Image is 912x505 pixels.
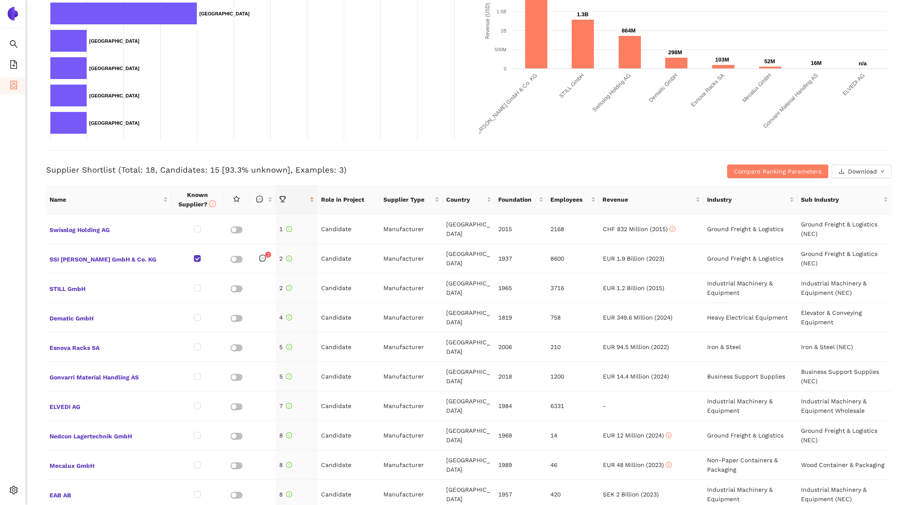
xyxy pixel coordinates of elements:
text: ELVEDI AG [841,72,866,97]
span: info-circle [669,226,675,232]
td: 1965 [495,273,547,303]
span: trophy [279,196,286,203]
span: Dematic GmbH [50,312,168,323]
th: this column's title is Supplier Type,this column is sortable [380,185,443,214]
span: file-add [9,57,18,74]
td: Candidate [318,332,380,362]
span: info-circle [286,462,292,468]
span: info-circle [209,200,216,207]
text: SSI [PERSON_NAME] GmbH & Co. KG [464,72,538,147]
th: Role in Project [318,185,380,214]
span: SSI [PERSON_NAME] GmbH & Co. KG [50,253,168,264]
td: Ground Freight & Logistics (NEC) [798,244,892,273]
td: 2015 [495,214,547,244]
span: SEK 2 Billion (2023) [603,491,659,498]
span: EUR 48 Million (2023) [603,461,672,468]
td: Industrial Machinery & Equipment [704,391,798,421]
th: this column's title is Industry,this column is sortable [704,185,798,214]
th: this column is sortable [250,185,276,214]
td: [GEOGRAPHIC_DATA] [443,332,495,362]
text: STILL GmbH [558,72,585,100]
span: Employees [550,195,589,204]
span: Nedcon Lagertechnik GmbH [50,430,168,441]
td: Elevator & Conveying Equipment [798,303,892,332]
span: info-circle [286,255,292,261]
span: Mecalux GmbH [50,459,168,470]
span: STILL GmbH [50,282,168,294]
span: info-circle [286,285,292,291]
span: Known Supplier? [178,191,216,208]
span: info-circle [286,344,292,350]
td: Candidate [318,244,380,273]
th: this column's title is Foundation,this column is sortable [495,185,547,214]
span: search [9,37,18,54]
span: EUR 14.4 Million (2024) [603,373,669,380]
span: info-circle [286,314,292,320]
span: EUR 349.6 Million (2024) [603,314,672,321]
td: Ground Freight & Logistics (NEC) [798,214,892,244]
td: Ground Freight & Logistics [704,214,798,244]
span: ELVEDI AG [50,400,168,411]
td: 46 [547,450,599,480]
td: 2006 [495,332,547,362]
span: Revenue [602,195,693,204]
td: 1969 [495,421,547,450]
td: [GEOGRAPHIC_DATA] [443,303,495,332]
td: 8600 [547,244,599,273]
td: Wood Container & Packaging [798,450,892,480]
span: EUR 1.9 Billion (2023) [603,255,664,262]
td: Ground Freight & Logistics (NEC) [798,421,892,450]
th: this column's title is Revenue,this column is sortable [599,185,703,214]
td: Manufacturer [380,391,443,421]
text: 500M [494,47,506,52]
text: [GEOGRAPHIC_DATA] [89,120,140,126]
td: Manufacturer [380,332,443,362]
td: Business Support Supplies (NEC) [798,362,892,391]
span: 5 [279,373,292,380]
td: Industrial Machinery & Equipment (NEC) [798,273,892,303]
td: [GEOGRAPHIC_DATA] [443,362,495,391]
td: Candidate [318,450,380,480]
span: EAB AB [50,489,168,500]
text: 52M [764,58,775,65]
td: 210 [547,332,599,362]
td: 1989 [495,450,547,480]
span: message [259,255,266,261]
td: Manufacturer [380,244,443,273]
span: 1 [279,226,292,232]
td: [GEOGRAPHIC_DATA] [443,244,495,273]
span: info-circle [286,403,292,409]
td: Manufacturer [380,273,443,303]
td: 2168 [547,214,599,244]
span: 8 [279,491,292,498]
td: Industrial Machinery & Equipment Wholesale [798,391,892,421]
text: Swisslog Holding AG [591,72,632,113]
text: Dematic GmbH [647,72,678,103]
td: 1200 [547,362,599,391]
span: 4 [279,314,292,321]
span: EUR 12 Million (2024) [603,432,672,439]
text: 1B [501,28,506,33]
span: Gonvarri Material Handling AS [50,371,168,382]
span: Download [848,167,877,176]
text: [GEOGRAPHIC_DATA] [89,66,140,71]
span: 2 [267,252,270,258]
span: Esnova Racks SA [50,341,168,352]
td: 1819 [495,303,547,332]
span: 8 [279,461,292,468]
td: 3716 [547,273,599,303]
h3: Supplier Shortlist (Total: 18, Candidates: 15 [93.3% unknown], Examples: 3) [46,164,610,176]
span: 5 [279,344,292,350]
span: setting [9,483,18,500]
td: Business Support Supplies [704,362,798,391]
td: Candidate [318,214,380,244]
td: 758 [547,303,599,332]
span: Name [50,195,161,204]
td: Heavy Electrical Equipment [704,303,798,332]
text: n/a [859,60,867,67]
text: 0 [504,66,506,71]
td: [GEOGRAPHIC_DATA] [443,450,495,480]
button: Compare Ranking Parameters [727,164,828,178]
span: Sub Industry [801,195,882,204]
span: Supplier Type [383,195,433,204]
